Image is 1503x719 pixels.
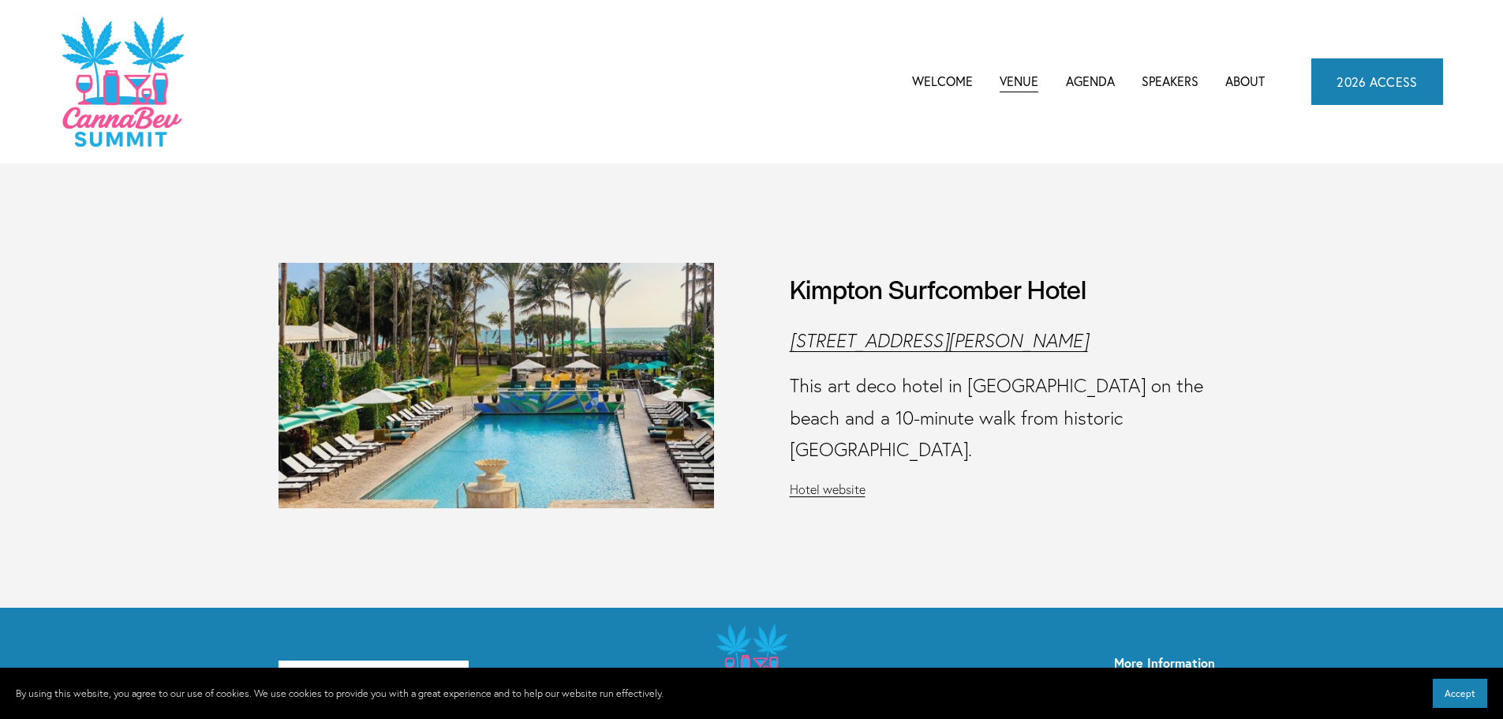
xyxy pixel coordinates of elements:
a: Speakers [1142,69,1198,93]
img: CannaDataCon [60,15,184,148]
button: Accept [1433,679,1487,708]
a: Welcome [912,69,973,93]
strong: More Information [1114,654,1215,671]
span: Accept [1445,687,1475,699]
a: Venue [1000,69,1038,93]
p: This art deco hotel in [GEOGRAPHIC_DATA] on the beach and a 10-minute walk from historic [GEOGRAP... [790,370,1225,466]
a: [STREET_ADDRESS][PERSON_NAME] [790,329,1088,352]
a: folder dropdown [1066,69,1115,93]
a: About [1225,69,1265,93]
a: 2026 ACCESS [1311,58,1443,104]
a: Hotel website [790,481,866,497]
h3: Kimpton Surfcomber Hotel [790,270,1086,307]
p: By using this website, you agree to our use of cookies. We use cookies to provide you with a grea... [16,685,664,702]
span: Agenda [1066,71,1115,92]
